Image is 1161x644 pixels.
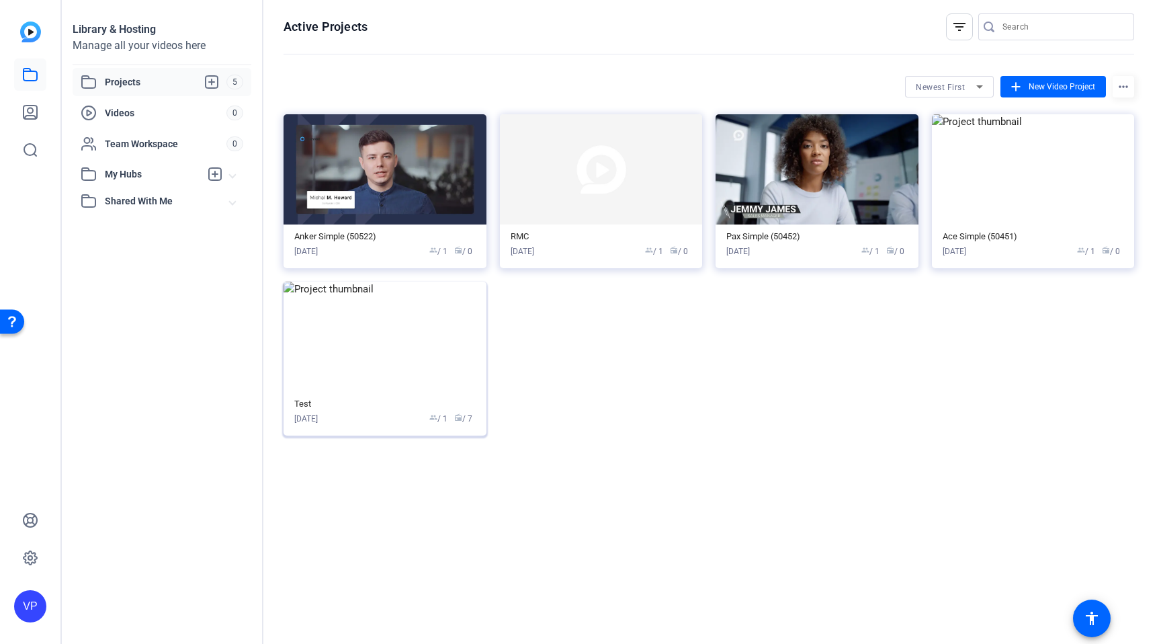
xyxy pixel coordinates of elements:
div: Ace Simple (50451) [943,231,1124,242]
span: / 0 [454,245,472,257]
div: [DATE] [294,245,318,257]
span: New Video Project [1029,81,1095,93]
span: Projects [105,74,226,90]
mat-icon: filter_list [951,19,967,35]
span: radio [886,246,894,254]
mat-icon: more_horiz [1113,76,1134,97]
span: 5 [226,75,243,89]
span: Shared With Me [105,194,230,208]
mat-icon: accessibility [1084,610,1100,627]
span: group [429,413,437,421]
span: / 1 [645,245,663,257]
img: blue-gradient.svg [20,22,41,42]
div: [DATE] [726,245,750,257]
span: Newest First [916,83,965,92]
span: radio [454,413,462,421]
img: Project thumbnail [932,114,1135,225]
img: Project thumbnail [716,114,918,225]
button: New Video Project [1000,76,1106,97]
div: Library & Hosting [73,22,251,38]
span: group [861,246,869,254]
span: group [429,246,437,254]
span: / 1 [429,245,447,257]
span: 0 [226,136,243,151]
div: [DATE] [943,245,966,257]
img: Project thumbnail [284,114,486,225]
span: group [1077,246,1085,254]
span: group [645,246,653,254]
h1: Active Projects [284,19,368,35]
span: Videos [105,106,226,120]
span: radio [454,246,462,254]
span: / 0 [886,245,904,257]
div: VP [14,590,46,622]
mat-icon: add [1008,79,1023,94]
mat-expansion-panel-header: My Hubs [73,161,251,188]
img: Project thumbnail [500,114,703,225]
div: Anker Simple (50522) [294,231,476,242]
input: Search [1002,19,1123,35]
span: My Hubs [105,167,200,182]
span: / 1 [861,245,879,257]
span: radio [1102,246,1110,254]
span: / 0 [670,245,688,257]
div: [DATE] [511,245,534,257]
div: Pax Simple (50452) [726,231,908,242]
div: RMC [511,231,692,242]
span: / 1 [429,413,447,425]
span: / 1 [1077,245,1095,257]
div: Test [294,399,476,409]
span: Team Workspace [105,137,226,151]
mat-expansion-panel-header: Shared With Me [73,188,251,214]
span: 0 [226,106,243,120]
span: / 0 [1102,245,1120,257]
img: Project thumbnail [284,282,486,392]
span: radio [670,246,678,254]
span: / 7 [454,413,472,425]
div: [DATE] [294,413,318,425]
div: Manage all your videos here [73,38,251,54]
